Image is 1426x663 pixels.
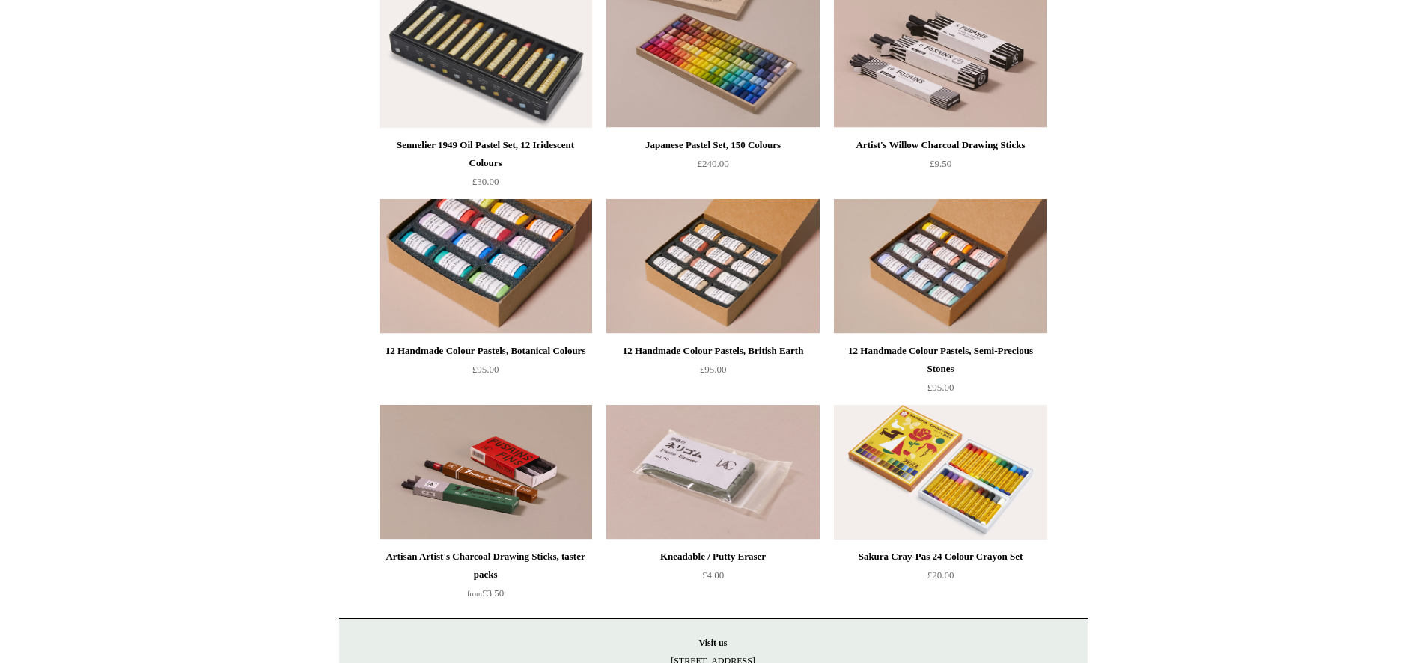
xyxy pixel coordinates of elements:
strong: Visit us [699,638,728,648]
div: Sennelier 1949 Oil Pastel Set, 12 Iridescent Colours [383,136,588,172]
span: £240.00 [697,158,728,169]
a: Sennelier 1949 Oil Pastel Set, 12 Iridescent Colours £30.00 [380,136,592,198]
div: Artisan Artist's Charcoal Drawing Sticks, taster packs [383,548,588,584]
img: 12 Handmade Colour Pastels, British Earth [606,199,819,334]
a: Sakura Cray-Pas 24 Colour Crayon Set £20.00 [834,548,1046,609]
img: Artisan Artist's Charcoal Drawing Sticks, taster packs [380,405,592,540]
div: 12 Handmade Colour Pastels, Semi-Precious Stones [838,342,1043,378]
span: £95.00 [927,382,954,393]
img: Close up of the pastels to better showcase colours [380,199,592,334]
a: 12 Handmade Colour Pastels, British Earth 12 Handmade Colour Pastels, British Earth [606,199,819,334]
div: Kneadable / Putty Eraser [610,548,815,566]
div: 12 Handmade Colour Pastels, Botanical Colours [383,342,588,360]
span: £95.00 [700,364,727,375]
a: 12 Handmade Colour Pastels, Semi-Precious Stones 12 Handmade Colour Pastels, Semi-Precious Stones [834,199,1046,334]
a: Sakura Cray-Pas 24 Colour Crayon Set Sakura Cray-Pas 24 Colour Crayon Set [834,405,1046,540]
a: Kneadable / Putty Eraser £4.00 [606,548,819,609]
img: 12 Handmade Colour Pastels, Semi-Precious Stones [834,199,1046,334]
div: Artist's Willow Charcoal Drawing Sticks [838,136,1043,154]
a: Artist's Willow Charcoal Drawing Sticks £9.50 [834,136,1046,198]
a: 12 Handmade Colour Pastels, Botanical Colours Close up of the pastels to better showcase colours [380,199,592,334]
a: Japanese Pastel Set, 150 Colours £240.00 [606,136,819,198]
img: Kneadable / Putty Eraser [606,405,819,540]
span: £4.00 [702,569,724,581]
div: Japanese Pastel Set, 150 Colours [610,136,815,154]
span: £3.50 [467,587,504,599]
span: from [467,590,482,598]
span: £9.50 [930,158,951,169]
a: Kneadable / Putty Eraser Kneadable / Putty Eraser [606,405,819,540]
span: £20.00 [927,569,954,581]
img: Sakura Cray-Pas 24 Colour Crayon Set [834,405,1046,540]
a: 12 Handmade Colour Pastels, Botanical Colours £95.00 [380,342,592,403]
span: £30.00 [472,176,499,187]
a: Artisan Artist's Charcoal Drawing Sticks, taster packs Artisan Artist's Charcoal Drawing Sticks, ... [380,405,592,540]
div: 12 Handmade Colour Pastels, British Earth [610,342,815,360]
a: 12 Handmade Colour Pastels, British Earth £95.00 [606,342,819,403]
div: Sakura Cray-Pas 24 Colour Crayon Set [838,548,1043,566]
span: £95.00 [472,364,499,375]
a: 12 Handmade Colour Pastels, Semi-Precious Stones £95.00 [834,342,1046,403]
a: Artisan Artist's Charcoal Drawing Sticks, taster packs from£3.50 [380,548,592,609]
